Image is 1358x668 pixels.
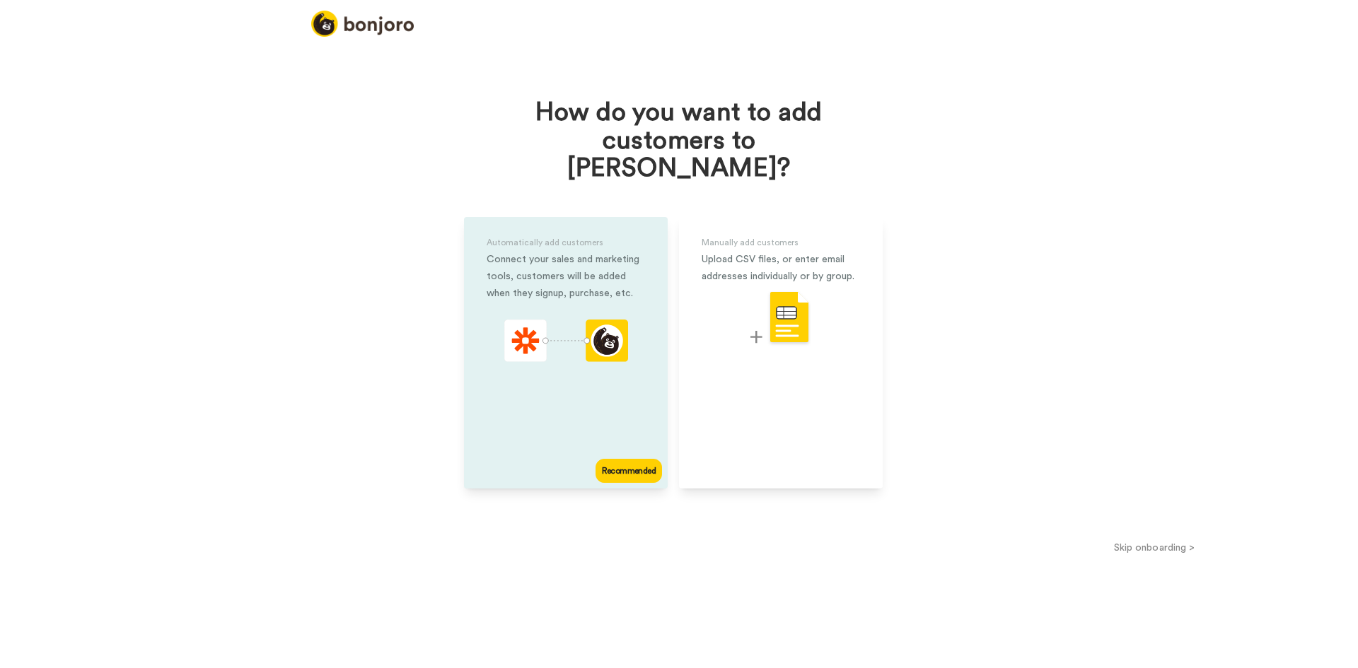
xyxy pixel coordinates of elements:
div: Automatically add customers [487,234,645,251]
div: Connect your sales and marketing tools, customers will be added when they signup, purchase, etc. [487,251,645,302]
div: Manually add customers [702,234,860,251]
h1: How do you want to add customers to [PERSON_NAME]? [520,99,838,183]
img: logo_full.png [311,11,414,37]
div: Upload CSV files, or enter email addresses individually or by group. [702,251,860,285]
div: Recommended [596,459,662,483]
div: animation [504,320,628,366]
button: Skip onboarding > [951,540,1358,555]
img: csv-upload.svg [750,291,811,346]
